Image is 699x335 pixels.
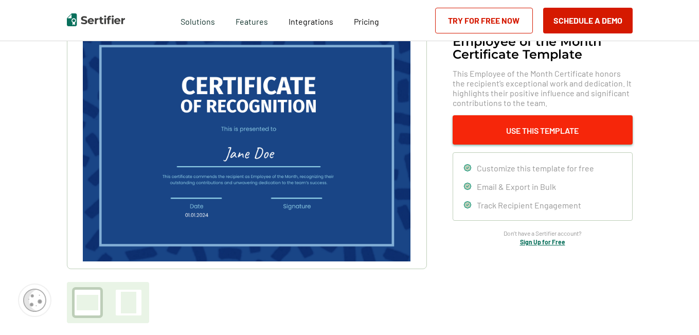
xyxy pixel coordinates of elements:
iframe: Chat Widget [648,286,699,335]
span: Pricing [354,16,379,26]
button: Schedule a Demo [543,8,633,33]
span: Email & Export in Bulk [477,182,556,191]
button: Use This Template [453,115,633,145]
a: Integrations [289,14,333,27]
span: This Employee of the Month Certificate honors the recipient’s exceptional work and dedication. It... [453,68,633,108]
a: Pricing [354,14,379,27]
img: Sertifier | Digital Credentialing Platform [67,13,125,26]
h1: Modern Dark Blue Employee of the Month Certificate Template [453,22,633,61]
span: Features [236,14,268,27]
span: Integrations [289,16,333,26]
a: Try for Free Now [435,8,533,33]
img: Modern Dark Blue Employee of the Month Certificate Template [83,30,410,261]
span: Track Recipient Engagement [477,200,581,210]
span: Solutions [181,14,215,27]
span: Customize this template for free [477,163,594,173]
span: Don’t have a Sertifier account? [504,228,582,238]
img: Cookie Popup Icon [23,289,46,312]
a: Sign Up for Free [520,238,565,245]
